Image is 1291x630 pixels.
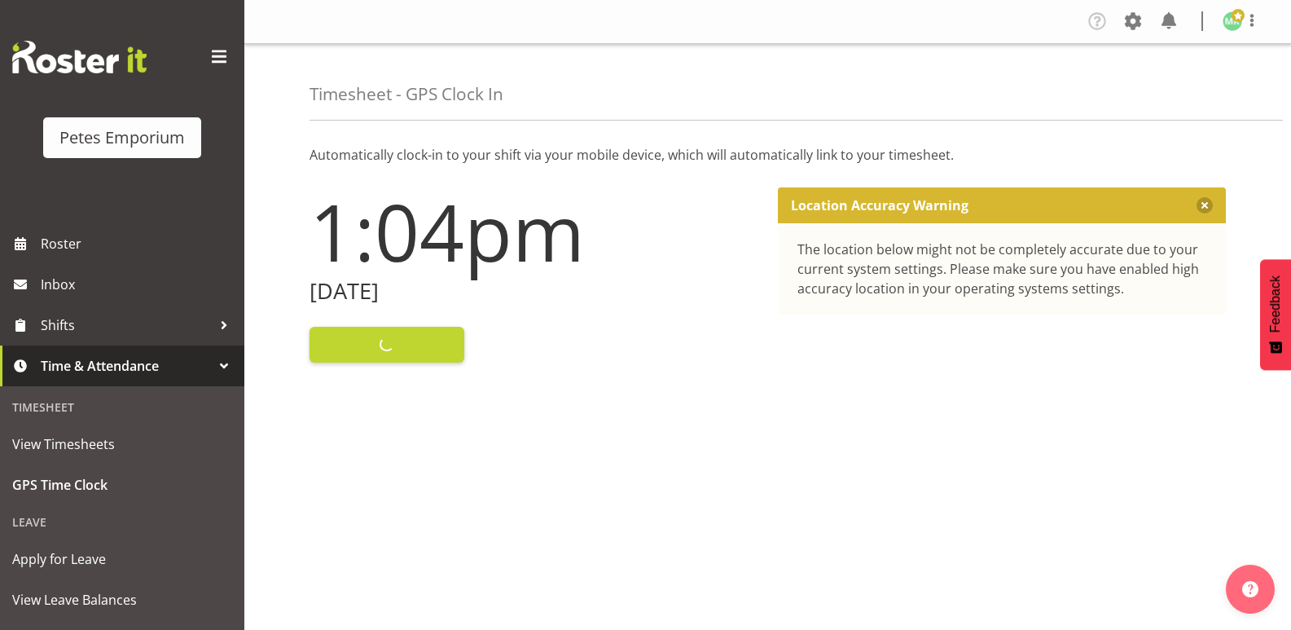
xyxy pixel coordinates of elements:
span: Apply for Leave [12,547,232,571]
h2: [DATE] [310,279,758,304]
span: Time & Attendance [41,354,212,378]
div: The location below might not be completely accurate due to your current system settings. Please m... [797,240,1207,298]
a: View Leave Balances [4,579,240,620]
a: Apply for Leave [4,539,240,579]
h4: Timesheet - GPS Clock In [310,85,503,104]
p: Location Accuracy Warning [791,197,968,214]
img: Rosterit website logo [12,41,147,73]
span: View Leave Balances [12,588,232,612]
a: GPS Time Clock [4,465,240,505]
div: Leave [4,505,240,539]
button: Feedback - Show survey [1260,259,1291,370]
img: help-xxl-2.png [1242,581,1258,597]
a: View Timesheets [4,424,240,465]
span: Roster [41,231,236,256]
span: GPS Time Clock [12,473,232,497]
button: Close message [1197,197,1213,214]
h1: 1:04pm [310,187,758,275]
img: melanie-richardson713.jpg [1223,11,1242,31]
p: Automatically clock-in to your shift via your mobile device, which will automatically link to you... [310,145,1226,165]
span: Shifts [41,313,212,337]
div: Petes Emporium [59,126,185,150]
span: Inbox [41,272,236,297]
span: Feedback [1268,275,1283,333]
span: View Timesheets [12,432,232,456]
div: Timesheet [4,390,240,424]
